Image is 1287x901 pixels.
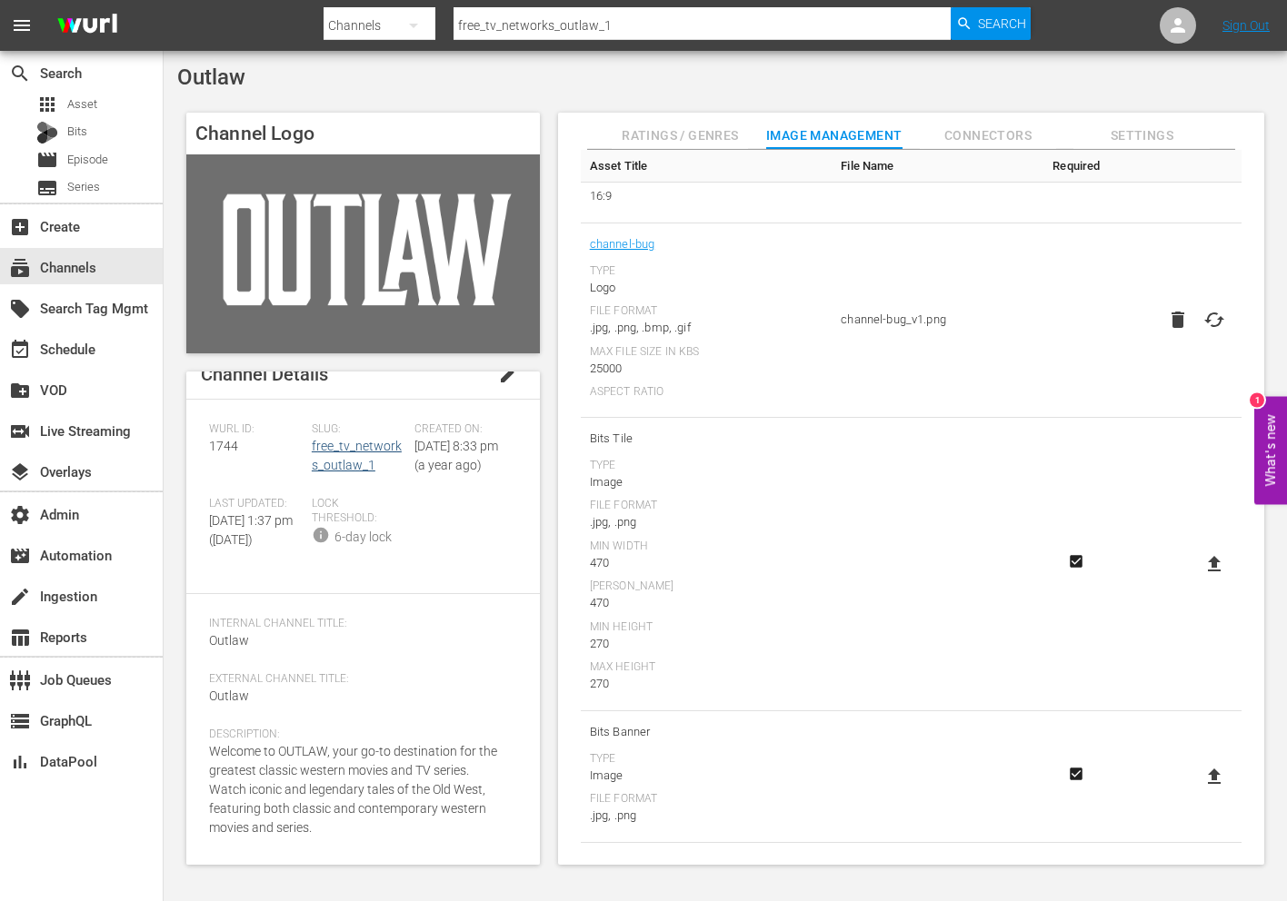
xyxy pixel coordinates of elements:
[590,345,823,360] div: Max File Size In Kbs
[11,15,33,36] span: menu
[67,95,97,114] span: Asset
[9,421,31,442] span: Live Streaming
[590,360,823,378] div: 25000
[590,233,655,256] a: channel-bug
[9,257,31,279] span: Channels
[590,807,823,825] div: .jpg, .png
[9,669,31,691] span: Job Queues
[9,461,31,483] span: Overlays
[9,751,31,773] span: DataPool
[9,627,31,649] span: Reports
[487,352,531,396] button: edit
[1065,766,1087,782] svg: Required
[67,123,87,141] span: Bits
[590,767,823,785] div: Image
[590,319,823,337] div: .jpg, .png, .bmp, .gif
[590,720,823,744] span: Bits Banner
[590,635,823,653] div: 270
[312,497,405,526] span: Lock Threshold:
[414,439,498,472] span: [DATE] 8:33 pm (a year ago)
[177,64,245,90] span: Outlaw
[334,528,392,547] div: 6-day lock
[209,688,249,703] span: Outlaw
[590,459,823,473] div: Type
[312,439,402,472] a: free_tv_networks_outlaw_1
[832,223,1043,418] td: channel-bug_v1.png
[9,710,31,732] span: GraphQL
[590,427,823,450] span: Bits Tile
[9,504,31,526] span: Admin
[590,264,823,279] div: Type
[590,594,823,612] div: 470
[9,216,31,238] span: Create
[186,154,540,353] img: Outlaw
[1222,18,1270,33] a: Sign Out
[209,617,508,631] span: Internal Channel Title:
[209,439,238,453] span: 1744
[590,620,823,635] div: Min Height
[312,526,330,544] span: info
[590,660,823,675] div: Max Height
[312,422,405,437] span: Slug:
[44,5,131,47] img: ans4CAIJ8jUAAAAAAAAAAAAAAAAAAAAAAAAgQb4GAAAAAAAAAAAAAAAAAAAAAAAAJMjXAAAAAAAAAAAAAAAAAAAAAAAAgAT5G...
[9,339,31,361] span: Schedule
[36,149,58,171] span: Episode
[590,540,823,554] div: Min Width
[9,380,31,401] span: VOD
[951,7,1031,40] button: Search
[590,675,823,693] div: 270
[590,304,823,319] div: File Format
[209,497,303,511] span: Last Updated:
[36,94,58,115] span: Asset
[590,792,823,807] div: File Format
[590,279,823,297] div: Logo
[36,122,58,144] div: Bits
[9,298,31,320] span: Search Tag Mgmt
[920,124,1056,147] span: Connectors
[9,545,31,567] span: Automation
[498,363,520,385] span: edit
[590,513,823,531] div: .jpg, .png
[201,363,328,385] span: Channel Details
[209,672,508,687] span: External Channel Title:
[1073,124,1210,147] span: Settings
[209,422,303,437] span: Wurl ID:
[1254,397,1287,505] button: Open Feedback Widget
[1065,553,1087,569] svg: Required
[67,178,100,196] span: Series
[36,177,58,199] span: Series
[832,150,1043,183] th: File Name
[1250,393,1264,408] div: 1
[67,151,108,169] span: Episode
[590,385,823,400] div: Aspect Ratio
[414,422,508,437] span: Created On:
[209,513,293,547] span: [DATE] 1:37 pm ([DATE])
[590,752,823,767] div: Type
[9,586,31,608] span: Ingestion
[209,744,497,835] span: Welcome to OUTLAW, your go-to destination for the greatest classic western movies and TV series. ...
[209,633,249,648] span: Outlaw
[978,7,1026,40] span: Search
[612,124,748,147] span: Ratings / Genres
[209,728,508,742] span: Description:
[590,187,823,205] div: 16:9
[1043,150,1109,183] th: Required
[590,554,823,572] div: 470
[581,150,833,183] th: Asset Title
[590,579,823,594] div: [PERSON_NAME]
[186,113,540,154] h4: Channel Logo
[590,499,823,513] div: File Format
[766,124,903,147] span: Image Management
[9,63,31,84] span: Search
[590,473,823,491] div: Image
